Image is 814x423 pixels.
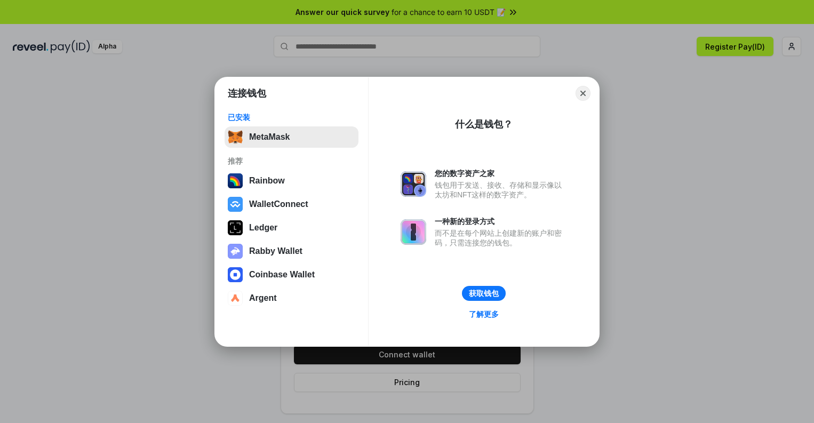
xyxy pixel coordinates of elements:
div: 而不是在每个网站上创建新的账户和密码，只需连接您的钱包。 [435,228,567,248]
img: svg+xml,%3Csvg%20fill%3D%22none%22%20height%3D%2233%22%20viewBox%3D%220%200%2035%2033%22%20width%... [228,130,243,145]
div: Argent [249,293,277,303]
img: svg+xml,%3Csvg%20xmlns%3D%22http%3A%2F%2Fwww.w3.org%2F2000%2Fsvg%22%20width%3D%2228%22%20height%3... [228,220,243,235]
div: 推荐 [228,156,355,166]
div: 一种新的登录方式 [435,217,567,226]
div: MetaMask [249,132,290,142]
div: Rainbow [249,176,285,186]
button: Coinbase Wallet [225,264,358,285]
button: Ledger [225,217,358,238]
div: 已安装 [228,113,355,122]
div: 了解更多 [469,309,499,319]
h1: 连接钱包 [228,87,266,100]
img: svg+xml,%3Csvg%20xmlns%3D%22http%3A%2F%2Fwww.w3.org%2F2000%2Fsvg%22%20fill%3D%22none%22%20viewBox... [401,171,426,197]
button: MetaMask [225,126,358,148]
div: 获取钱包 [469,289,499,298]
img: svg+xml,%3Csvg%20width%3D%2228%22%20height%3D%2228%22%20viewBox%3D%220%200%2028%2028%22%20fill%3D... [228,267,243,282]
img: svg+xml,%3Csvg%20xmlns%3D%22http%3A%2F%2Fwww.w3.org%2F2000%2Fsvg%22%20fill%3D%22none%22%20viewBox... [401,219,426,245]
div: 什么是钱包？ [455,118,513,131]
button: WalletConnect [225,194,358,215]
img: svg+xml,%3Csvg%20width%3D%22120%22%20height%3D%22120%22%20viewBox%3D%220%200%20120%20120%22%20fil... [228,173,243,188]
div: Ledger [249,223,277,233]
button: Argent [225,288,358,309]
div: 您的数字资产之家 [435,169,567,178]
div: WalletConnect [249,199,308,209]
div: 钱包用于发送、接收、存储和显示像以太坊和NFT这样的数字资产。 [435,180,567,199]
img: svg+xml,%3Csvg%20width%3D%2228%22%20height%3D%2228%22%20viewBox%3D%220%200%2028%2028%22%20fill%3D... [228,291,243,306]
div: Coinbase Wallet [249,270,315,280]
div: Rabby Wallet [249,246,302,256]
button: Rainbow [225,170,358,191]
button: 获取钱包 [462,286,506,301]
button: Rabby Wallet [225,241,358,262]
a: 了解更多 [462,307,505,321]
img: svg+xml,%3Csvg%20xmlns%3D%22http%3A%2F%2Fwww.w3.org%2F2000%2Fsvg%22%20fill%3D%22none%22%20viewBox... [228,244,243,259]
button: Close [576,86,590,101]
img: svg+xml,%3Csvg%20width%3D%2228%22%20height%3D%2228%22%20viewBox%3D%220%200%2028%2028%22%20fill%3D... [228,197,243,212]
